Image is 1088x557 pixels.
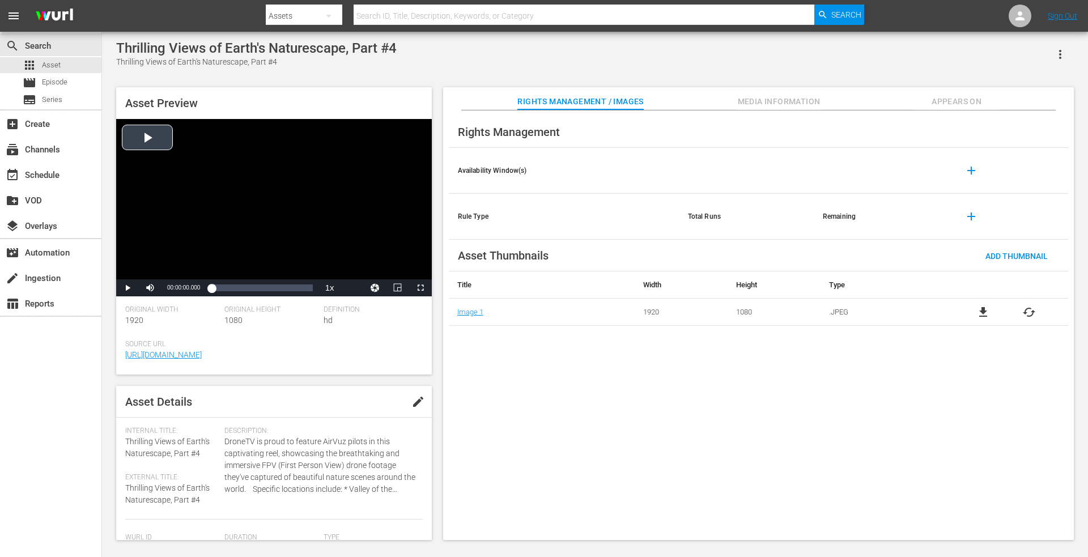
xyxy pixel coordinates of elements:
[635,271,728,299] th: Width
[125,96,198,110] span: Asset Preview
[1048,11,1077,20] a: Sign Out
[6,143,19,156] span: Channels
[6,168,19,182] span: Schedule
[976,245,1057,266] button: Add Thumbnail
[116,119,432,296] div: Video Player
[728,271,821,299] th: Height
[116,279,139,296] button: Play
[6,271,19,285] span: Ingestion
[42,59,61,71] span: Asset
[457,308,483,316] a: Image 1
[364,279,386,296] button: Jump To Time
[7,9,20,23] span: menu
[23,93,36,107] span: Series
[409,279,432,296] button: Fullscreen
[42,76,67,88] span: Episode
[958,157,985,184] button: add
[411,395,425,409] span: edit
[27,3,82,29] img: ans4CAIJ8jUAAAAAAAAAAAAAAAAAAAAAAAAgQb4GAAAAAAAAAAAAAAAAAAAAAAAAJMjXAAAAAAAAAAAAAAAAAAAAAAAAgAT5G...
[125,437,210,458] span: Thrilling Views of Earth's Naturescape, Part #4
[318,279,341,296] button: Playback Rate
[517,95,643,109] span: Rights Management / Images
[964,164,978,177] span: add
[449,148,679,194] th: Availability Window(s)
[224,533,318,542] span: Duration
[679,194,814,240] th: Total Runs
[224,305,318,314] span: Original Height
[224,316,243,325] span: 1080
[814,194,949,240] th: Remaining
[42,94,62,105] span: Series
[6,117,19,131] span: Create
[125,483,210,504] span: Thrilling Views of Earth's Naturescape, Part #4
[6,246,19,260] span: Automation
[405,388,432,415] button: edit
[23,58,36,72] span: Asset
[125,473,219,482] span: External Title:
[125,533,219,542] span: Wurl Id
[737,95,822,109] span: Media Information
[139,279,161,296] button: Mute
[976,252,1057,261] span: Add Thumbnail
[125,305,219,314] span: Original Width
[1022,305,1036,319] button: cached
[125,427,219,436] span: Internal Title:
[324,305,417,314] span: Definition
[6,297,19,311] span: Reports
[449,271,635,299] th: Title
[116,56,397,68] div: Thrilling Views of Earth's Naturescape, Part #4
[224,427,417,436] span: Description:
[821,299,945,326] td: .JPEG
[6,39,19,53] span: Search
[224,436,417,495] span: DroneTV is proud to feature AirVuz pilots in this captivating reel, showcasing the breathtaking a...
[125,316,143,325] span: 1920
[449,194,679,240] th: Rule Type
[6,219,19,233] span: Overlays
[167,284,200,291] span: 00:00:00.000
[125,395,192,409] span: Asset Details
[914,95,999,109] span: Appears On
[125,340,417,349] span: Source Url
[125,350,202,359] a: [URL][DOMAIN_NAME]
[116,40,397,56] div: Thrilling Views of Earth's Naturescape, Part #4
[458,249,549,262] span: Asset Thumbnails
[23,76,36,90] span: Episode
[324,316,333,325] span: hd
[814,5,864,25] button: Search
[964,210,978,223] span: add
[386,279,409,296] button: Picture-in-Picture
[958,203,985,230] button: add
[821,271,945,299] th: Type
[324,533,417,542] span: Type
[6,194,19,207] span: VOD
[211,284,312,291] div: Progress Bar
[635,299,728,326] td: 1920
[831,5,861,25] span: Search
[458,125,560,139] span: Rights Management
[728,299,821,326] td: 1080
[976,305,990,319] a: file_download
